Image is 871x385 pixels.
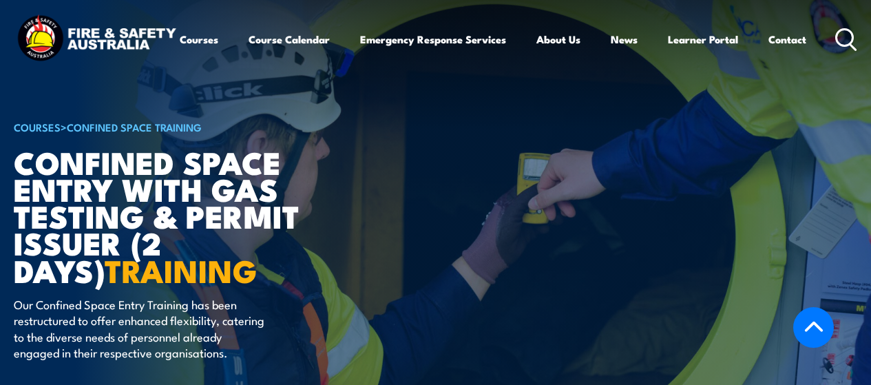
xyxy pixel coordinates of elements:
a: COURSES [14,119,61,134]
h6: > [14,118,354,135]
strong: TRAINING [105,246,258,293]
a: About Us [536,23,580,56]
a: Learner Portal [668,23,738,56]
a: Emergency Response Services [360,23,506,56]
a: Courses [180,23,218,56]
h1: Confined Space Entry with Gas Testing & Permit Issuer (2 days) [14,148,354,283]
a: Course Calendar [249,23,330,56]
a: News [611,23,638,56]
p: Our Confined Space Entry Training has been restructured to offer enhanced flexibility, catering t... [14,296,265,361]
a: Confined Space Training [67,119,202,134]
a: Contact [768,23,806,56]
